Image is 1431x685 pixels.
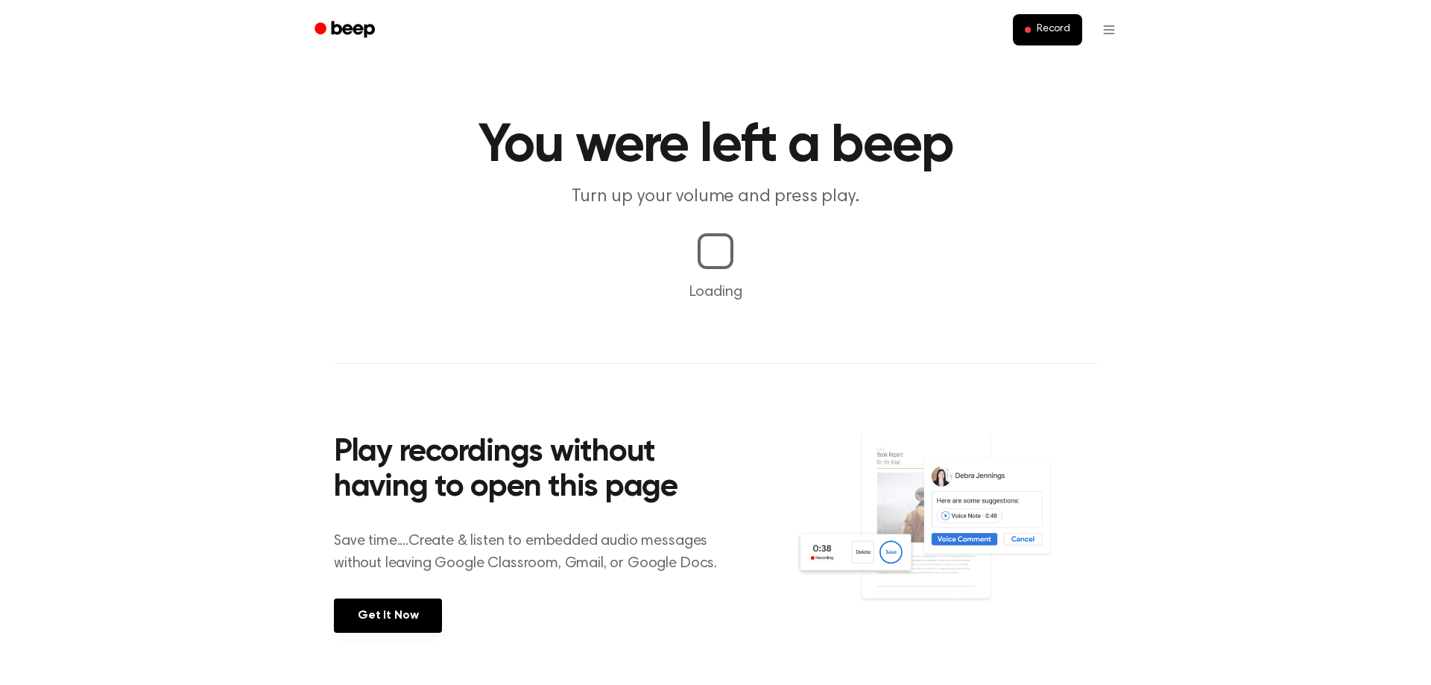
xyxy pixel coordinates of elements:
[1013,14,1082,45] button: Record
[334,119,1097,173] h1: You were left a beep
[795,431,1097,631] img: Voice Comments on Docs and Recording Widget
[429,185,1002,209] p: Turn up your volume and press play.
[1037,23,1070,37] span: Record
[1091,12,1127,48] button: Open menu
[334,435,736,506] h2: Play recordings without having to open this page
[334,599,442,633] a: Get It Now
[18,281,1413,303] p: Loading
[334,530,736,575] p: Save time....Create & listen to embedded audio messages without leaving Google Classroom, Gmail, ...
[304,16,388,45] a: Beep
